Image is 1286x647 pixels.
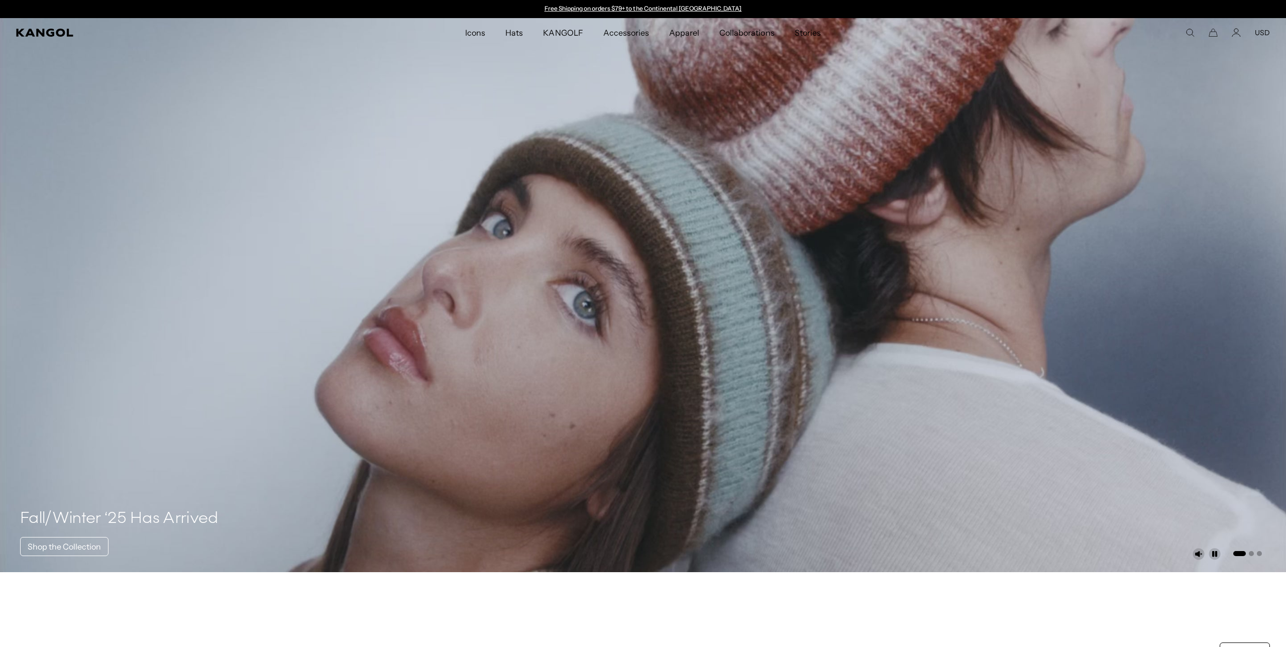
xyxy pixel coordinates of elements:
span: Icons [465,18,485,47]
button: Cart [1209,28,1218,37]
span: Accessories [603,18,649,47]
button: USD [1255,28,1270,37]
button: Go to slide 1 [1233,551,1246,556]
a: Free Shipping on orders $79+ to the Continental [GEOGRAPHIC_DATA] [545,5,742,12]
a: Accessories [593,18,659,47]
slideshow-component: Announcement bar [540,5,746,13]
button: Unmute [1193,548,1205,560]
summary: Search here [1186,28,1195,37]
div: 1 of 2 [540,5,746,13]
a: Icons [455,18,495,47]
span: Collaborations [719,18,774,47]
ul: Select a slide to show [1232,549,1262,557]
a: KANGOLF [533,18,593,47]
a: Kangol [16,29,309,37]
a: Account [1232,28,1241,37]
span: Hats [505,18,523,47]
span: KANGOLF [543,18,583,47]
button: Go to slide 2 [1249,551,1254,556]
span: Stories [795,18,821,47]
a: Apparel [659,18,709,47]
div: Announcement [540,5,746,13]
a: Shop the Collection [20,537,109,556]
a: Collaborations [709,18,784,47]
a: Hats [495,18,533,47]
a: Stories [785,18,831,47]
span: Apparel [669,18,699,47]
button: Go to slide 3 [1257,551,1262,556]
button: Pause [1209,548,1221,560]
h4: Fall/Winter ‘25 Has Arrived [20,509,219,529]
